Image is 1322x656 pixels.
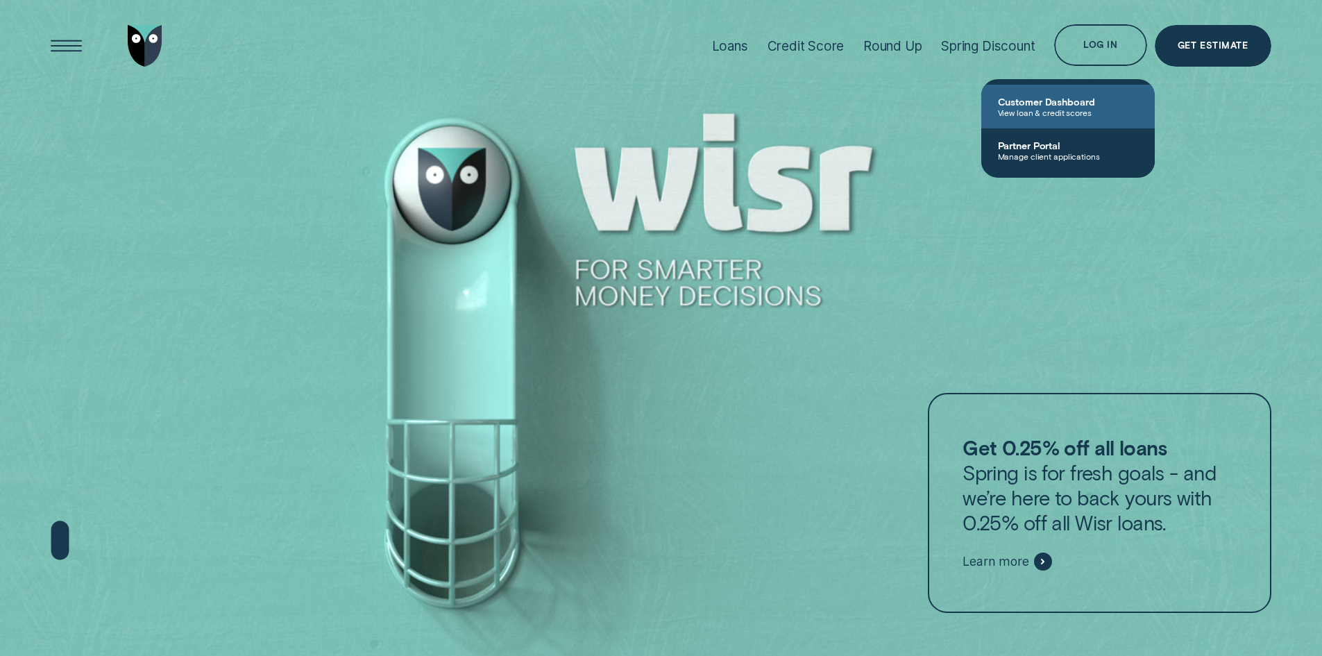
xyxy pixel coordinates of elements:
[863,38,922,54] div: Round Up
[928,393,1271,614] a: Get 0.25% off all loansSpring is for fresh goals - and we’re here to back yours with 0.25% off al...
[963,435,1236,535] p: Spring is for fresh goals - and we’re here to back yours with 0.25% off all Wisr loans.
[998,151,1138,161] span: Manage client applications
[941,38,1035,54] div: Spring Discount
[963,554,1028,569] span: Learn more
[981,128,1155,172] a: Partner PortalManage client applications
[998,140,1138,151] span: Partner Portal
[963,435,1167,460] strong: Get 0.25% off all loans
[712,38,748,54] div: Loans
[981,85,1155,128] a: Customer DashboardView loan & credit scores
[998,96,1138,108] span: Customer Dashboard
[128,25,162,67] img: Wisr
[1155,25,1271,67] a: Get Estimate
[46,25,87,67] button: Open Menu
[768,38,845,54] div: Credit Score
[998,108,1138,117] span: View loan & credit scores
[1054,24,1146,66] button: Log in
